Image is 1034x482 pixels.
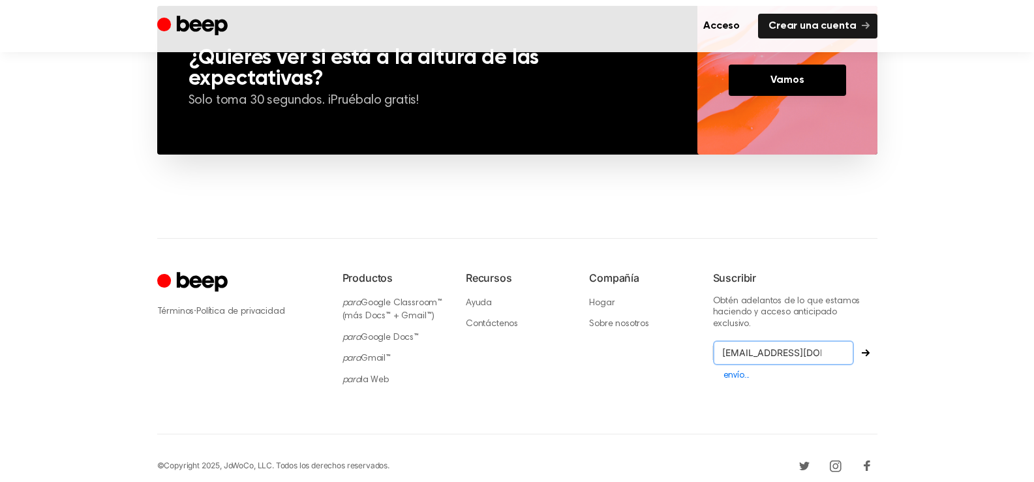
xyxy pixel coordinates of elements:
a: Hogar [589,299,615,308]
font: Crear una cuenta [768,21,856,31]
a: paraGoogle Docs™ [342,333,419,342]
a: Acceso [693,14,750,38]
font: para [342,354,361,363]
font: Google Classroom™ (más Docs™ + Gmail™) [342,299,443,322]
a: Términos [157,307,194,316]
font: ¿Quieres ver si está a la altura de las expectativas? [189,48,540,89]
font: para [342,376,361,385]
font: la Web [361,376,389,385]
a: paraGoogle Classroom™ (más Docs™ + Gmail™) [342,299,443,322]
font: · [194,305,196,316]
font: Solo toma 30 segundos. ¡Pruébalo gratis! [189,94,419,107]
a: Contáctenos [466,320,518,329]
font: Recursos [466,271,512,284]
a: Vamos [729,65,845,96]
font: Gmail™ [361,354,391,363]
button: Suscribir [854,349,877,357]
input: Tu correo electrónico [713,340,854,365]
font: Productos [342,271,393,284]
font: © [157,460,164,470]
a: Facebook [857,455,877,476]
font: Compañía [589,271,639,284]
a: parala Web [342,376,389,385]
a: paraGmail™ [342,354,391,363]
font: Obtén adelantos de lo que estamos haciendo y acceso anticipado exclusivo. [713,297,860,329]
font: Vamos [770,75,804,85]
a: Ayuda [466,299,492,308]
font: Suscribir [713,271,757,284]
a: Gorjeo [794,455,815,476]
font: Acceso [703,21,740,31]
font: para [342,299,361,308]
font: para [342,333,361,342]
font: envío... [723,371,750,380]
font: Google Docs™ [361,333,419,342]
a: Cruip [157,270,231,295]
a: Política de privacidad [196,307,284,316]
font: Copyright 2025, JoWoCo, LLC. Todos los derechos reservados. [164,460,389,470]
a: Instagram [825,455,846,476]
a: Sobre nosotros [589,320,649,329]
a: Crear una cuenta [758,14,877,38]
a: Bip [157,14,231,39]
